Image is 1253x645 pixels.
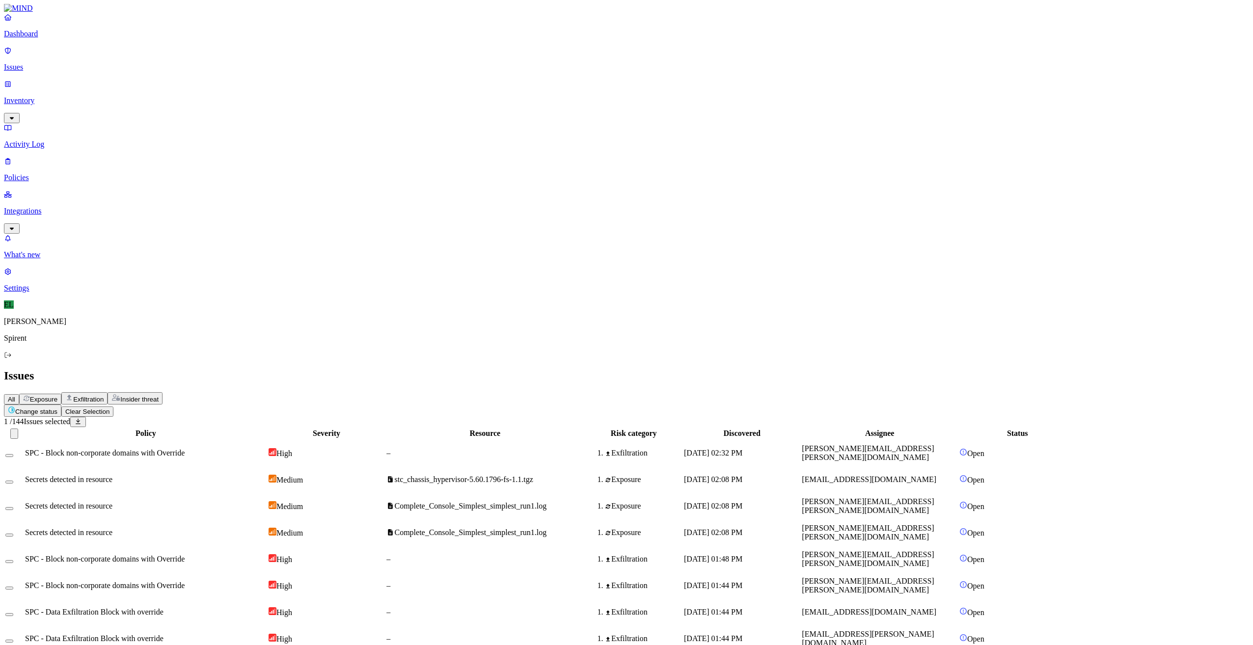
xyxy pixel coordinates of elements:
[61,406,113,417] button: Clear Selection
[4,417,8,426] span: 1
[25,581,185,590] span: SPC - Block non-corporate domains with Override
[4,190,1249,232] a: Integrations
[10,429,18,439] button: Select all
[959,501,967,509] img: status-open
[269,554,276,562] img: severity-high
[605,475,682,484] div: Exposure
[4,267,1249,293] a: Settings
[386,449,390,457] span: –
[605,502,682,511] div: Exposure
[4,334,1249,343] p: Spirent
[4,157,1249,182] a: Policies
[967,529,984,537] span: Open
[684,581,742,590] span: [DATE] 01:44 PM
[5,534,13,537] button: Select row
[4,317,1249,326] p: [PERSON_NAME]
[959,429,1075,438] div: Status
[802,497,934,514] span: [PERSON_NAME][EMAIL_ADDRESS][PERSON_NAME][DOMAIN_NAME]
[25,634,163,643] span: SPC - Data Exfiltration Block with override
[25,449,185,457] span: SPC - Block non-corporate domains with Override
[4,300,14,309] span: EL
[4,96,1249,105] p: Inventory
[4,404,61,417] button: Change status
[802,524,934,541] span: [PERSON_NAME][EMAIL_ADDRESS][PERSON_NAME][DOMAIN_NAME]
[4,173,1249,182] p: Policies
[394,528,546,537] span: Complete_Console_Simplest_simplest_run1.log
[120,396,159,403] span: Insider threat
[73,396,104,403] span: Exfiltration
[394,475,533,484] span: stc_chassis_hypervisor-5.60.1796-fs-1.1.tgz
[684,475,742,484] span: [DATE] 02:08 PM
[684,449,742,457] span: [DATE] 02:32 PM
[684,634,742,643] span: [DATE] 01:44 PM
[276,529,303,537] span: Medium
[802,475,936,484] span: [EMAIL_ADDRESS][DOMAIN_NAME]
[25,608,163,616] span: SPC - Data Exfiltration Block with override
[5,640,13,643] button: Select row
[4,250,1249,259] p: What's new
[386,608,390,616] span: –
[269,429,384,438] div: Severity
[802,444,934,461] span: [PERSON_NAME][EMAIL_ADDRESS][PERSON_NAME][DOMAIN_NAME]
[269,528,276,536] img: severity-medium
[4,369,1249,382] h2: Issues
[25,502,112,510] span: Secrets detected in resource
[5,613,13,616] button: Select row
[585,429,682,438] div: Risk category
[4,13,1249,38] a: Dashboard
[959,448,967,456] img: status-open
[276,608,292,617] span: High
[967,555,984,564] span: Open
[276,582,292,590] span: High
[8,396,15,403] span: All
[684,502,742,510] span: [DATE] 02:08 PM
[605,449,682,457] div: Exfiltration
[386,581,390,590] span: –
[386,634,390,643] span: –
[386,555,390,563] span: –
[4,80,1249,122] a: Inventory
[959,634,967,642] img: status-open
[959,528,967,536] img: status-open
[959,475,967,483] img: status-open
[684,555,742,563] span: [DATE] 01:48 PM
[4,417,70,426] span: / 144 Issues selected
[967,608,984,617] span: Open
[4,29,1249,38] p: Dashboard
[959,607,967,615] img: status-open
[684,429,800,438] div: Discovered
[802,608,936,616] span: [EMAIL_ADDRESS][DOMAIN_NAME]
[802,550,934,567] span: [PERSON_NAME][EMAIL_ADDRESS][PERSON_NAME][DOMAIN_NAME]
[5,587,13,590] button: Select row
[967,449,984,457] span: Open
[684,528,742,537] span: [DATE] 02:08 PM
[8,406,15,414] img: status-in-progress
[25,528,112,537] span: Secrets detected in resource
[386,429,583,438] div: Resource
[4,46,1249,72] a: Issues
[276,502,303,511] span: Medium
[30,396,57,403] span: Exposure
[5,454,13,457] button: Select row
[605,608,682,617] div: Exfiltration
[684,608,742,616] span: [DATE] 01:44 PM
[605,581,682,590] div: Exfiltration
[605,555,682,564] div: Exfiltration
[4,284,1249,293] p: Settings
[967,635,984,643] span: Open
[5,507,13,510] button: Select row
[4,4,1249,13] a: MIND
[967,582,984,590] span: Open
[269,501,276,509] img: severity-medium
[4,63,1249,72] p: Issues
[276,635,292,643] span: High
[269,581,276,589] img: severity-high
[802,429,957,438] div: Assignee
[5,560,13,563] button: Select row
[4,140,1249,149] p: Activity Log
[25,475,112,484] span: Secrets detected in resource
[4,234,1249,259] a: What's new
[25,429,267,438] div: Policy
[276,476,303,484] span: Medium
[959,554,967,562] img: status-open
